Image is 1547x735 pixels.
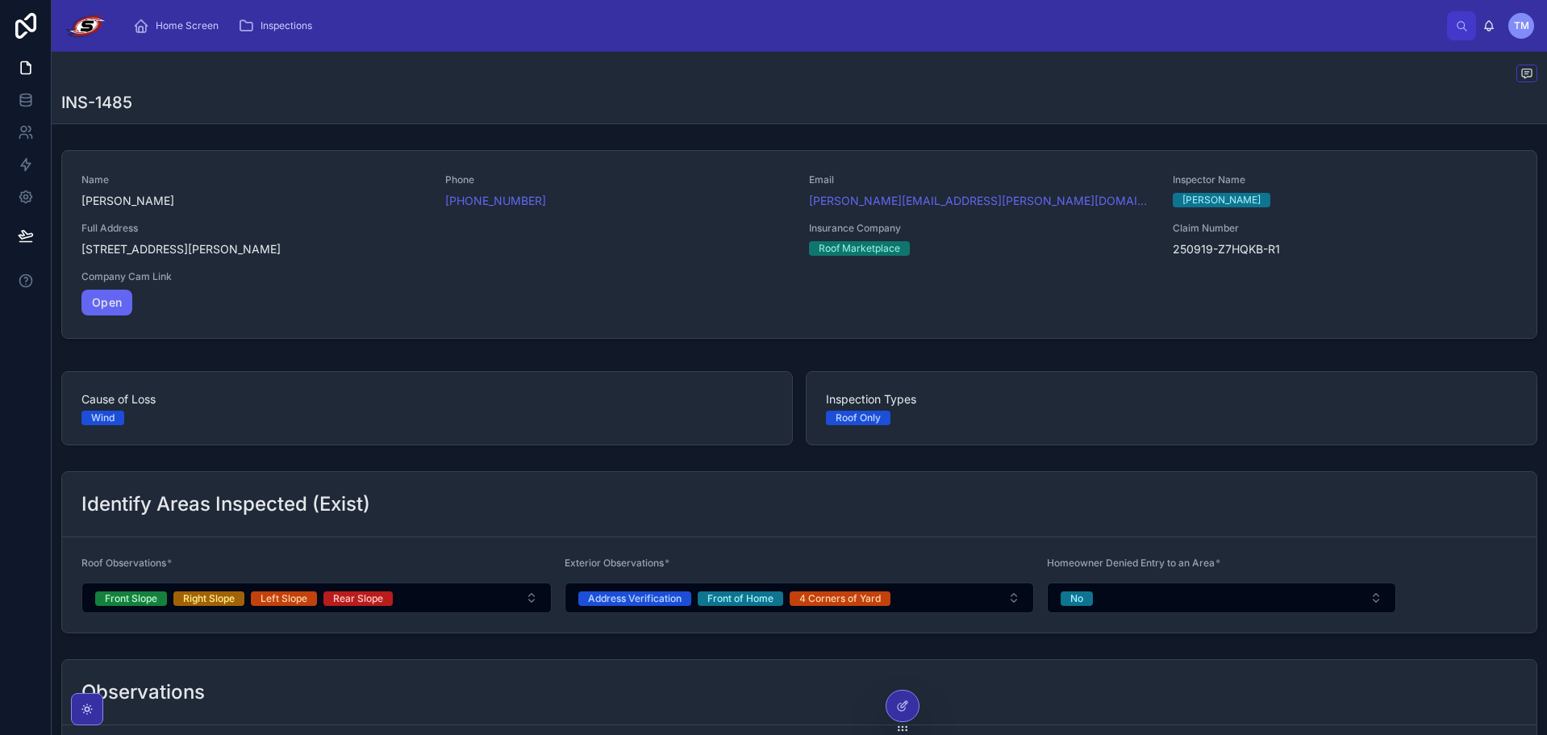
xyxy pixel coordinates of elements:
[95,590,167,606] button: Unselect FRONT_SLOPE
[698,590,783,606] button: Unselect FRONT_OF_HOME
[251,590,317,606] button: Unselect LEFT_SLOPE
[81,222,790,235] span: Full Address
[91,411,115,425] div: Wind
[128,11,230,40] a: Home Screen
[809,193,1153,209] a: [PERSON_NAME][EMAIL_ADDRESS][PERSON_NAME][DOMAIN_NAME]
[1514,19,1529,32] span: TM
[323,590,393,606] button: Unselect REAR_SLOPE
[588,591,682,606] div: Address Verification
[81,270,426,283] span: Company Cam Link
[81,173,426,186] span: Name
[261,19,312,32] span: Inspections
[707,591,773,606] div: Front of Home
[333,591,383,606] div: Rear Slope
[809,173,1153,186] span: Email
[790,590,890,606] button: Unselect I_4_CORNERS_OF_YARD
[156,19,219,32] span: Home Screen
[445,173,790,186] span: Phone
[1173,173,1517,186] span: Inspector Name
[65,13,107,39] img: App logo
[578,590,691,606] button: Unselect ADDRESS_VERIFICATION
[81,557,166,569] span: Roof Observations
[61,91,132,114] h1: INS-1485
[173,590,244,606] button: Unselect RIGHT_SLOPE
[81,679,205,705] h2: Observations
[233,11,323,40] a: Inspections
[120,8,1447,44] div: scrollable content
[105,591,157,606] div: Front Slope
[81,193,426,209] span: [PERSON_NAME]
[261,591,307,606] div: Left Slope
[819,241,900,256] div: Roof Marketplace
[445,193,546,209] a: [PHONE_NUMBER]
[826,391,1517,407] span: Inspection Types
[81,290,132,315] a: Open
[81,491,370,517] h2: Identify Areas Inspected (Exist)
[81,583,552,613] button: Select Button
[809,222,1153,235] span: Insurance Company
[1047,583,1396,613] button: Select Button
[799,591,881,606] div: 4 Corners of Yard
[565,557,664,569] span: Exterior Observations
[81,391,773,407] span: Cause of Loss
[81,241,790,257] span: [STREET_ADDRESS][PERSON_NAME]
[183,591,235,606] div: Right Slope
[1182,193,1261,207] div: [PERSON_NAME]
[565,583,1035,613] button: Select Button
[1070,591,1083,606] div: No
[1173,241,1517,257] span: 250919-Z7HQKB-R1
[1047,557,1215,569] span: Homeowner Denied Entry to an Area
[836,411,881,425] div: Roof Only
[1173,222,1517,235] span: Claim Number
